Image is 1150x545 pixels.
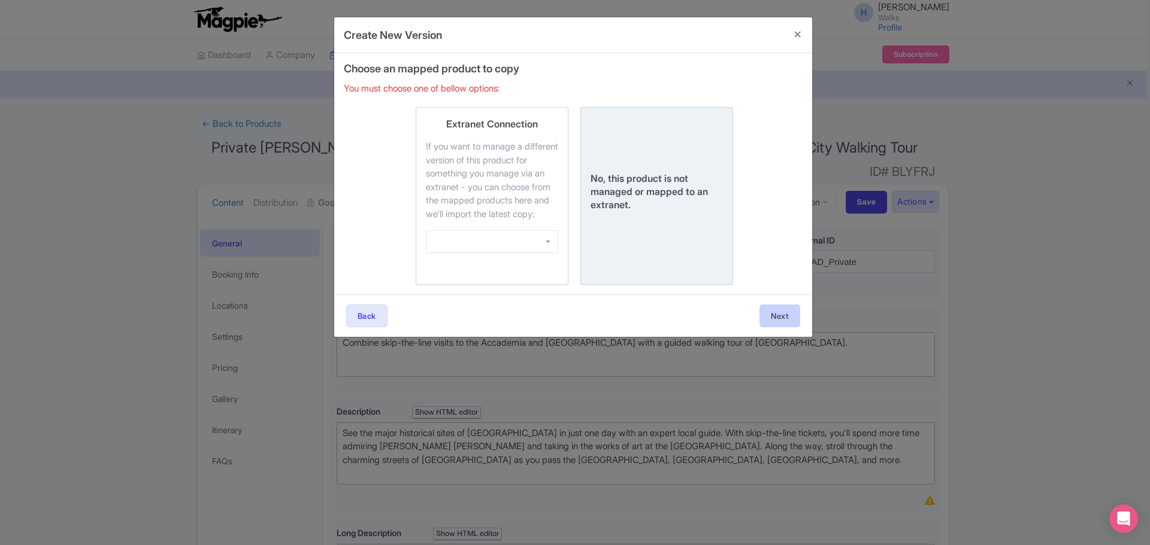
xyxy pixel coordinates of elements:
[346,305,388,327] button: Back
[591,172,723,211] div: No, this product is not managed or mapped to an extranet.
[759,305,800,327] button: Next
[434,236,436,247] input: Extranet Connection If you want to manage a different version of this product for something you m...
[783,17,812,51] button: Close
[426,140,558,221] div: If you want to manage a different version of this product for something you manage via an extrane...
[1109,504,1138,533] div: Open Intercom Messenger
[344,82,803,96] p: You must choose one of bellow options:
[344,27,442,43] h4: Create New Version
[344,63,803,75] h4: Choose an mapped product to copy
[446,117,538,130] div: Extranet Connection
